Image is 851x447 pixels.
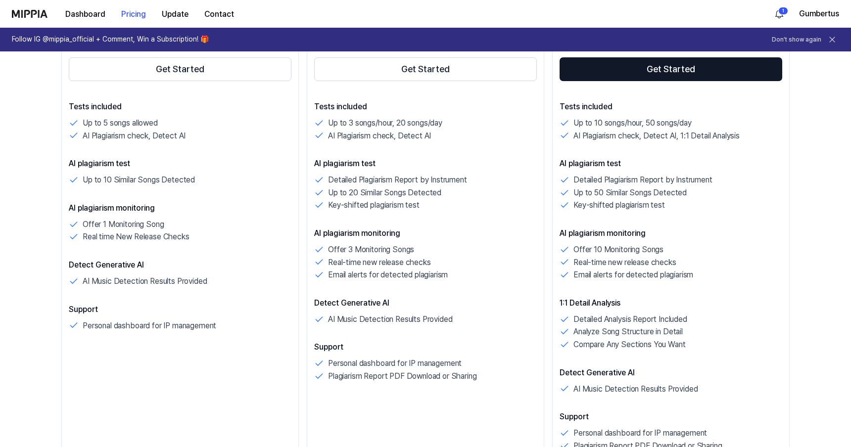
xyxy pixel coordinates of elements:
p: Tests included [560,101,782,113]
button: Contact [196,4,242,24]
button: Dashboard [57,4,113,24]
p: Support [560,411,782,423]
p: Up to 3 songs/hour, 20 songs/day [328,117,442,130]
p: Email alerts for detected plagiarism [328,268,448,281]
div: 1 [778,7,788,15]
img: 알림 [773,8,785,20]
button: Don't show again [772,36,821,44]
p: Compare Any Sections You Want [573,338,685,351]
p: AI plagiarism test [560,158,782,170]
p: Personal dashboard for IP management [573,427,707,440]
p: Key-shifted plagiarism test [573,199,665,212]
p: Personal dashboard for IP management [83,319,216,332]
p: Real time New Release Checks [83,230,189,243]
a: Pricing [113,0,154,28]
p: Plagiarism Report PDF Download or Sharing [328,370,476,383]
p: 1:1 Detail Analysis [560,297,782,309]
button: Get Started [560,57,782,81]
h1: Follow IG @mippia_official + Comment, Win a Subscription! 🎁 [12,35,209,45]
button: Get Started [314,57,537,81]
p: Tests included [314,101,537,113]
a: Update [154,0,196,28]
p: Real-time new release checks [573,256,676,269]
p: Detailed Analysis Report Included [573,313,687,326]
a: Get Started [314,55,537,83]
img: logo [12,10,47,18]
p: AI Plagiarism check, Detect AI, 1:1 Detail Analysis [573,130,740,142]
p: AI plagiarism test [69,158,291,170]
p: Key-shifted plagiarism test [328,199,420,212]
p: AI plagiarism monitoring [69,202,291,214]
p: AI Plagiarism check, Detect AI [328,130,431,142]
button: Get Started [69,57,291,81]
p: AI plagiarism monitoring [560,227,782,239]
p: AI Music Detection Results Provided [573,383,698,396]
p: Detailed Plagiarism Report by Instrument [573,174,712,186]
p: Offer 10 Monitoring Songs [573,243,663,256]
p: AI plagiarism monitoring [314,227,537,239]
p: AI Music Detection Results Provided [328,313,452,326]
p: Detect Generative AI [69,259,291,271]
p: Detect Generative AI [560,367,782,379]
p: Detect Generative AI [314,297,537,309]
p: Analyze Song Structure in Detail [573,325,683,338]
button: Update [154,4,196,24]
p: Email alerts for detected plagiarism [573,268,693,281]
a: Get Started [560,55,782,83]
a: Get Started [69,55,291,83]
p: Up to 20 Similar Songs Detected [328,186,441,199]
p: Personal dashboard for IP management [328,357,462,370]
p: Up to 50 Similar Songs Detected [573,186,687,199]
p: Tests included [69,101,291,113]
button: Pricing [113,4,154,24]
p: Support [314,341,537,353]
p: Offer 3 Monitoring Songs [328,243,414,256]
button: 알림1 [771,6,787,22]
p: AI Plagiarism check, Detect AI [83,130,186,142]
p: Real-time new release checks [328,256,431,269]
p: Up to 10 songs/hour, 50 songs/day [573,117,692,130]
button: Gumbertus [799,8,839,20]
p: AI Music Detection Results Provided [83,275,207,288]
p: Support [69,304,291,315]
p: Up to 10 Similar Songs Detected [83,174,195,186]
p: Offer 1 Monitoring Song [83,218,164,231]
p: AI plagiarism test [314,158,537,170]
p: Up to 5 songs allowed [83,117,158,130]
p: Detailed Plagiarism Report by Instrument [328,174,467,186]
